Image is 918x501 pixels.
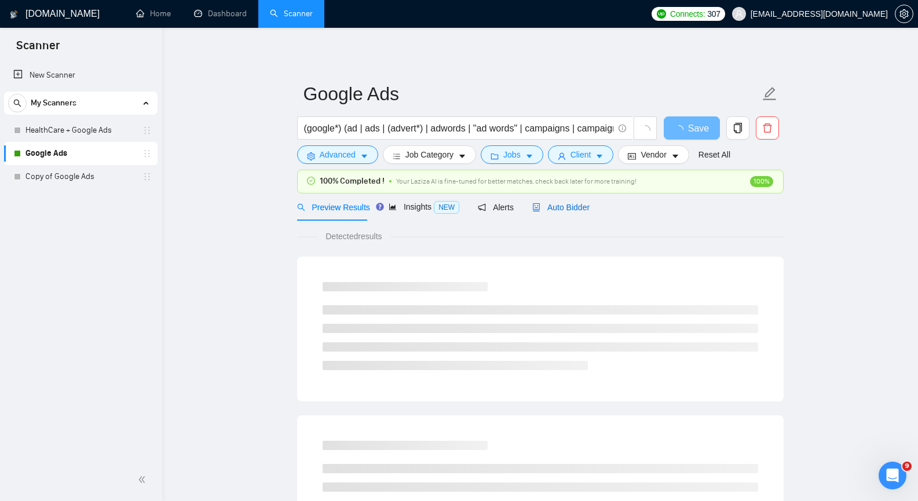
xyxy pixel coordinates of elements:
span: Auto Bidder [532,203,590,212]
span: bars [393,152,401,160]
button: search [8,94,27,112]
a: searchScanner [270,9,313,19]
span: Scanner [7,37,69,61]
span: idcard [628,152,636,160]
span: check-circle [307,177,315,185]
span: caret-down [458,152,466,160]
button: idcardVendorcaret-down [618,145,689,164]
button: delete [756,116,779,140]
span: Job Category [405,148,453,161]
span: Vendor [641,148,666,161]
span: caret-down [525,152,533,160]
span: user [735,10,743,18]
span: folder [491,152,499,160]
span: Save [688,121,709,136]
li: My Scanners [4,92,158,188]
button: setting [895,5,913,23]
span: double-left [138,474,149,485]
span: 100% Completed ! [320,175,385,188]
span: Your Laziza AI is fine-tuned for better matches, check back later for more training! [396,177,637,185]
span: holder [142,126,152,135]
span: area-chart [389,203,397,211]
div: Tooltip anchor [375,202,385,212]
span: loading [674,125,688,134]
input: Search Freelance Jobs... [304,121,613,136]
button: folderJobscaret-down [481,145,543,164]
span: Advanced [320,148,356,161]
iframe: Intercom live chat [879,462,906,489]
span: Alerts [478,203,514,212]
button: userClientcaret-down [548,145,614,164]
img: upwork-logo.png [657,9,666,19]
span: NEW [434,201,459,214]
span: robot [532,203,540,211]
span: My Scanners [31,92,76,115]
span: Client [570,148,591,161]
span: notification [478,203,486,211]
a: New Scanner [13,64,148,87]
span: setting [307,152,315,160]
span: delete [756,123,778,133]
span: Detected results [317,230,390,243]
span: Insights [389,202,459,211]
span: 100% [750,176,773,187]
a: Copy of Google Ads [25,165,136,188]
button: copy [726,116,749,140]
button: Save [664,116,720,140]
span: 9 [902,462,912,471]
span: info-circle [619,125,626,132]
a: setting [895,9,913,19]
span: caret-down [360,152,368,160]
span: holder [142,149,152,158]
a: dashboardDashboard [194,9,247,19]
input: Scanner name... [303,79,760,108]
span: loading [640,125,650,136]
li: New Scanner [4,64,158,87]
span: Preview Results [297,203,370,212]
span: caret-down [671,152,679,160]
span: copy [727,123,749,133]
a: HealthCare + Google Ads [25,119,136,142]
a: homeHome [136,9,171,19]
span: caret-down [595,152,604,160]
span: 307 [707,8,720,20]
a: Reset All [698,148,730,161]
span: search [9,99,26,107]
span: edit [762,86,777,101]
button: barsJob Categorycaret-down [383,145,476,164]
span: Jobs [503,148,521,161]
a: Google Ads [25,142,136,165]
span: Connects: [670,8,705,20]
span: user [558,152,566,160]
span: holder [142,172,152,181]
img: logo [10,5,18,24]
span: search [297,203,305,211]
button: settingAdvancedcaret-down [297,145,378,164]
